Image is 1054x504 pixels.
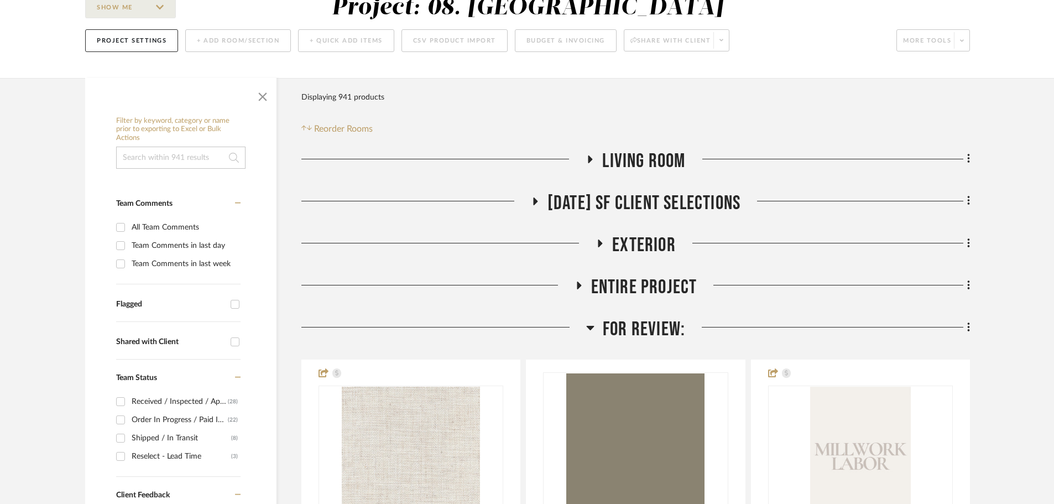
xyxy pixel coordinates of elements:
[515,29,617,52] button: Budget & Invoicing
[301,122,373,136] button: Reorder Rooms
[116,337,225,347] div: Shared with Client
[116,147,246,169] input: Search within 941 results
[252,84,274,106] button: Close
[228,393,238,411] div: (28)
[903,37,951,53] span: More tools
[116,117,246,143] h6: Filter by keyword, category or name prior to exporting to Excel or Bulk Actions
[228,411,238,429] div: (22)
[116,300,225,309] div: Flagged
[132,255,238,273] div: Team Comments in last week
[603,318,685,341] span: For Review:
[602,149,685,173] span: Living Room
[116,374,157,382] span: Team Status
[314,122,373,136] span: Reorder Rooms
[231,448,238,465] div: (3)
[132,237,238,254] div: Team Comments in last day
[231,429,238,447] div: (8)
[612,233,676,257] span: Exterior
[132,429,231,447] div: Shipped / In Transit
[116,491,170,499] span: Client Feedback
[401,29,508,52] button: CSV Product Import
[591,276,697,299] span: Entire Project
[896,29,970,51] button: More tools
[185,29,291,52] button: + Add Room/Section
[547,191,740,215] span: [DATE] SF Client selections
[132,448,231,465] div: Reselect - Lead Time
[85,29,178,52] button: Project Settings
[116,200,173,207] span: Team Comments
[630,37,711,53] span: Share with client
[301,86,384,108] div: Displaying 941 products
[298,29,394,52] button: + Quick Add Items
[132,393,228,411] div: Received / Inspected / Approved
[624,29,730,51] button: Share with client
[132,411,228,429] div: Order In Progress / Paid In Full w/ Freight, No Balance due
[132,219,238,236] div: All Team Comments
